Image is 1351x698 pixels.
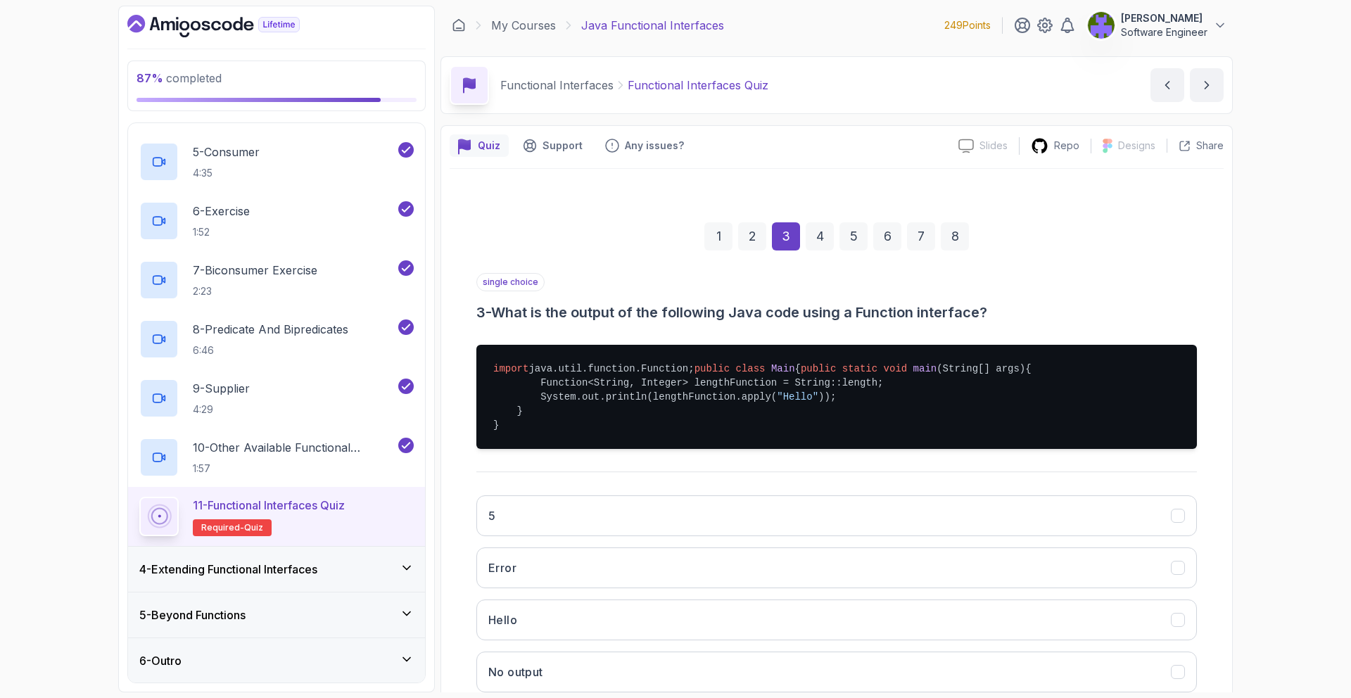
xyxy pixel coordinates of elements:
[476,303,1197,322] h3: 3 - What is the output of the following Java code using a Function interface?
[139,438,414,477] button: 10-Other Available Functional Interfaces1:57
[625,139,684,153] p: Any issues?
[193,497,345,514] p: 11 - Functional Interfaces Quiz
[127,15,332,37] a: Dashboard
[500,77,614,94] p: Functional Interfaces
[193,225,250,239] p: 1:52
[450,134,509,157] button: quiz button
[873,222,901,250] div: 6
[139,142,414,182] button: 5-Consumer4:35
[488,559,516,576] h3: Error
[1167,139,1224,153] button: Share
[452,18,466,32] a: Dashboard
[128,592,425,637] button: 5-Beyond Functions
[137,71,222,85] span: completed
[543,139,583,153] p: Support
[139,497,414,536] button: 11-Functional Interfaces QuizRequired-quiz
[193,262,317,279] p: 7 - Biconsumer Exercise
[488,664,543,680] h3: No output
[839,222,868,250] div: 5
[772,222,800,250] div: 3
[1150,68,1184,102] button: previous content
[193,166,260,180] p: 4:35
[1196,139,1224,153] p: Share
[907,222,935,250] div: 7
[478,139,500,153] p: Quiz
[139,607,246,623] h3: 5 - Beyond Functions
[193,321,348,338] p: 8 - Predicate And Bipredicates
[694,363,730,374] span: public
[1088,12,1115,39] img: user profile image
[979,139,1008,153] p: Slides
[597,134,692,157] button: Feedback button
[941,222,969,250] div: 8
[128,547,425,592] button: 4-Extending Functional Interfaces
[944,18,991,32] p: 249 Points
[738,222,766,250] div: 2
[491,17,556,34] a: My Courses
[137,71,163,85] span: 87 %
[937,363,1025,374] span: (String[] args)
[884,363,908,374] span: void
[913,363,937,374] span: main
[842,363,877,374] span: static
[201,522,244,533] span: Required-
[1121,11,1207,25] p: [PERSON_NAME]
[1118,139,1155,153] p: Designs
[193,144,260,160] p: 5 - Consumer
[1087,11,1227,39] button: user profile image[PERSON_NAME]Software Engineer
[476,547,1197,588] button: Error
[493,363,528,374] span: import
[139,652,182,669] h3: 6 - Outro
[1054,139,1079,153] p: Repo
[139,201,414,241] button: 6-Exercise1:52
[193,439,395,456] p: 10 - Other Available Functional Interfaces
[476,345,1197,449] pre: java.util.function.Function; { { Function<String, Integer> lengthFunction = String::length; Syste...
[139,561,317,578] h3: 4 - Extending Functional Interfaces
[1121,25,1207,39] p: Software Engineer
[193,380,250,397] p: 9 - Supplier
[193,203,250,220] p: 6 - Exercise
[139,260,414,300] button: 7-Biconsumer Exercise2:23
[736,363,766,374] span: class
[193,284,317,298] p: 2:23
[771,363,795,374] span: Main
[476,599,1197,640] button: Hello
[476,495,1197,536] button: 5
[801,363,836,374] span: public
[1020,137,1091,155] a: Repo
[628,77,768,94] p: Functional Interfaces Quiz
[193,343,348,357] p: 6:46
[139,379,414,418] button: 9-Supplier4:29
[704,222,732,250] div: 1
[1190,68,1224,102] button: next content
[514,134,591,157] button: Support button
[193,462,395,476] p: 1:57
[476,652,1197,692] button: No output
[476,273,545,291] p: single choice
[244,522,263,533] span: quiz
[488,611,517,628] h3: Hello
[139,319,414,359] button: 8-Predicate And Bipredicates6:46
[128,638,425,683] button: 6-Outro
[193,402,250,417] p: 4:29
[806,222,834,250] div: 4
[777,391,818,402] span: "Hello"
[488,507,495,524] h3: 5
[581,17,724,34] p: Java Functional Interfaces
